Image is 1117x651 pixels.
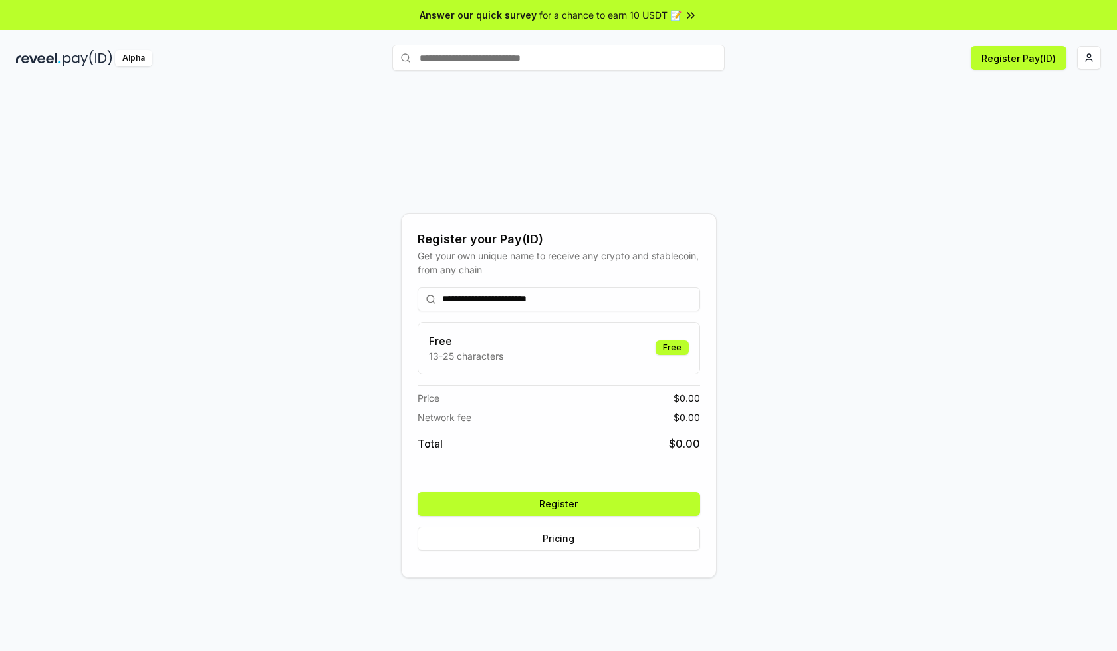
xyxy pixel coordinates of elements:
button: Pricing [418,527,700,551]
p: 13-25 characters [429,349,503,363]
div: Alpha [115,50,152,66]
button: Register [418,492,700,516]
button: Register Pay(ID) [971,46,1066,70]
span: $ 0.00 [674,410,700,424]
span: Network fee [418,410,471,424]
span: Price [418,391,439,405]
img: pay_id [63,50,112,66]
div: Get your own unique name to receive any crypto and stablecoin, from any chain [418,249,700,277]
div: Register your Pay(ID) [418,230,700,249]
div: Free [656,340,689,355]
span: for a chance to earn 10 USDT 📝 [539,8,682,22]
h3: Free [429,333,503,349]
span: Answer our quick survey [420,8,537,22]
span: $ 0.00 [669,436,700,452]
span: Total [418,436,443,452]
span: $ 0.00 [674,391,700,405]
img: reveel_dark [16,50,61,66]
